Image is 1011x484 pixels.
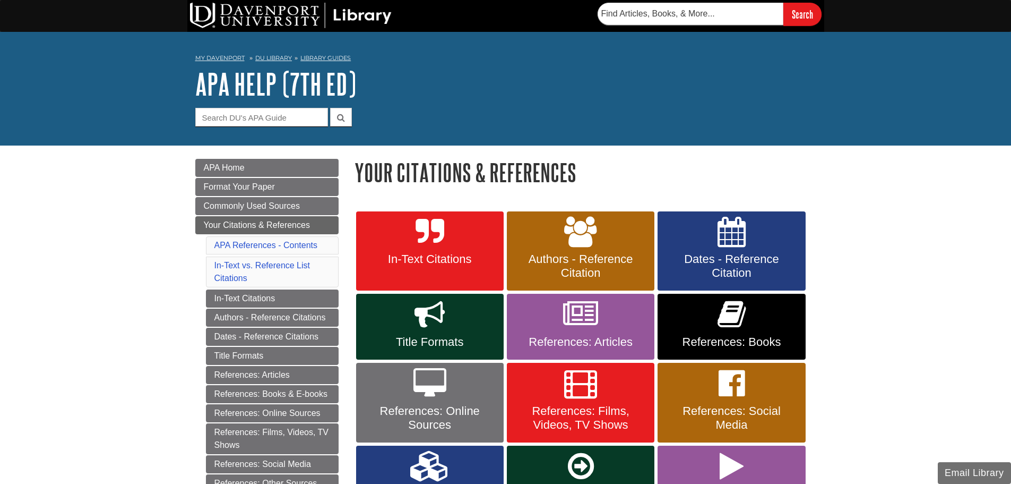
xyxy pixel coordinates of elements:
a: DU Library [255,54,292,62]
a: In-Text Citations [356,211,504,291]
span: References: Films, Videos, TV Shows [515,404,646,432]
span: Authors - Reference Citation [515,252,646,280]
a: Authors - Reference Citation [507,211,654,291]
a: Your Citations & References [195,216,339,234]
h1: Your Citations & References [355,159,816,186]
a: Title Formats [206,347,339,365]
input: Find Articles, Books, & More... [598,3,783,25]
span: Title Formats [364,335,496,349]
span: Format Your Paper [204,182,275,191]
a: References: Films, Videos, TV Shows [206,423,339,454]
a: Dates - Reference Citation [658,211,805,291]
span: Commonly Used Sources [204,201,300,210]
a: Authors - Reference Citations [206,309,339,327]
img: DU Library [190,3,392,28]
a: Dates - Reference Citations [206,328,339,346]
input: Search [783,3,822,26]
a: In-Text Citations [206,290,339,308]
input: Search DU's APA Guide [195,108,328,126]
a: References: Online Sources [206,404,339,422]
form: Searches DU Library's articles, books, and more [598,3,822,26]
span: References: Social Media [666,404,797,432]
a: References: Articles [206,366,339,384]
nav: breadcrumb [195,51,816,68]
span: Dates - Reference Citation [666,252,797,280]
span: References: Books [666,335,797,349]
a: References: Books & E-books [206,385,339,403]
a: Library Guides [300,54,351,62]
span: In-Text Citations [364,252,496,266]
span: APA Home [204,163,245,172]
span: References: Articles [515,335,646,349]
button: Email Library [938,462,1011,484]
a: Commonly Used Sources [195,197,339,215]
a: References: Online Sources [356,363,504,443]
a: My Davenport [195,54,245,63]
a: References: Social Media [206,455,339,473]
a: APA Home [195,159,339,177]
a: APA References - Contents [214,241,317,250]
a: Title Formats [356,294,504,360]
a: References: Social Media [658,363,805,443]
a: References: Articles [507,294,654,360]
span: Your Citations & References [204,220,310,230]
a: APA Help (7th Ed) [195,67,356,100]
a: Format Your Paper [195,178,339,196]
a: In-Text vs. Reference List Citations [214,261,310,283]
a: References: Films, Videos, TV Shows [507,363,654,443]
span: References: Online Sources [364,404,496,432]
a: References: Books [658,294,805,360]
